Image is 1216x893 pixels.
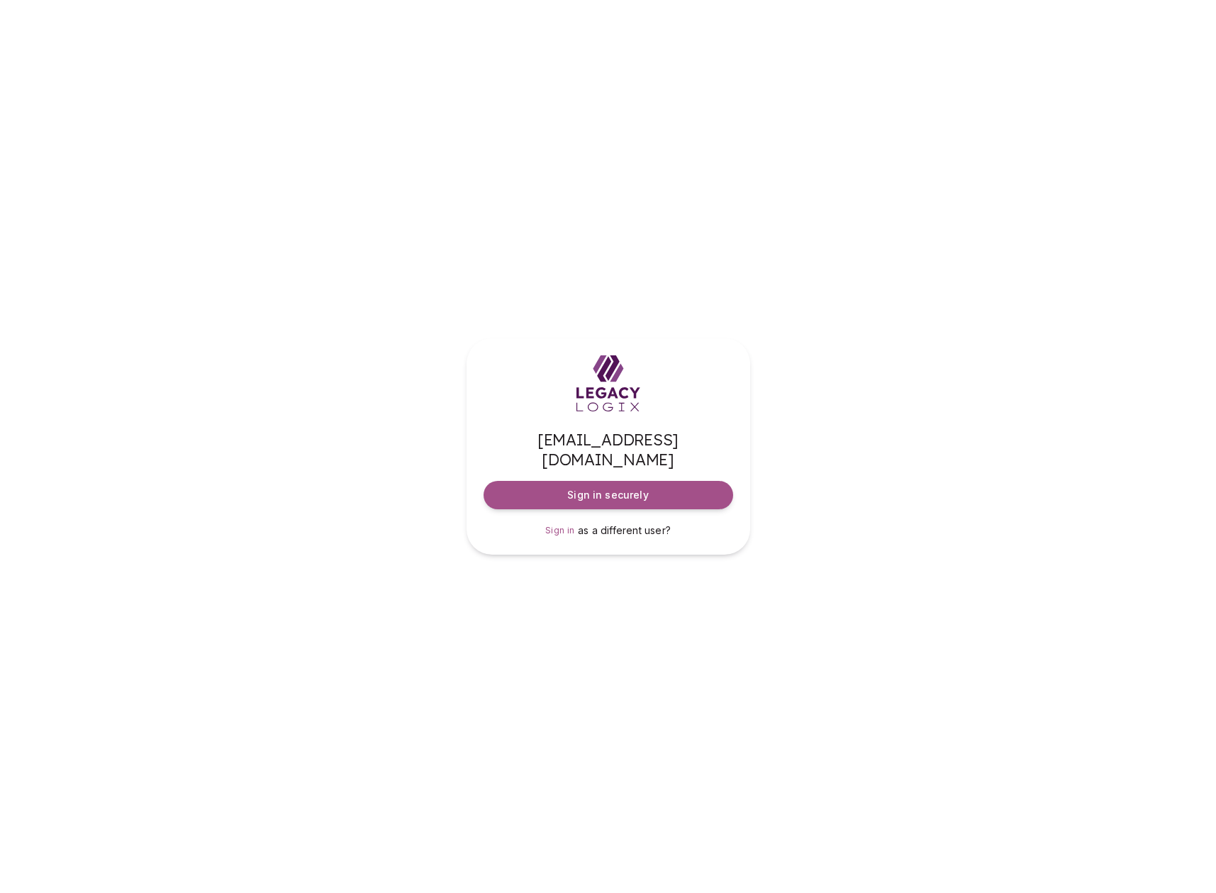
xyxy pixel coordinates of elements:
a: Sign in [545,523,575,538]
button: Sign in securely [484,481,733,509]
span: Sign in [545,525,575,536]
span: [EMAIL_ADDRESS][DOMAIN_NAME] [484,430,733,470]
span: Sign in securely [567,488,648,502]
span: as a different user? [578,524,671,536]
